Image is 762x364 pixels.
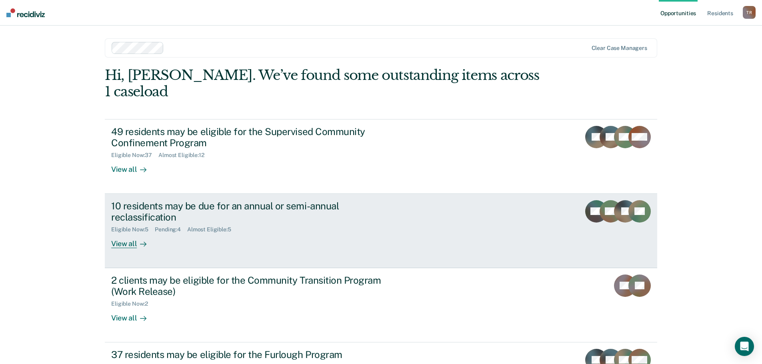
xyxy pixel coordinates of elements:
[111,200,392,223] div: 10 residents may be due for an annual or semi-annual reclassification
[111,152,158,159] div: Eligible Now : 37
[111,226,155,233] div: Eligible Now : 5
[6,8,45,17] img: Recidiviz
[743,6,756,19] div: T R
[155,226,187,233] div: Pending : 4
[111,233,156,249] div: View all
[105,67,547,100] div: Hi, [PERSON_NAME]. We’ve found some outstanding items across 1 caseload
[111,307,156,323] div: View all
[111,274,392,298] div: 2 clients may be eligible for the Community Transition Program (Work Release)
[743,6,756,19] button: TR
[111,126,392,149] div: 49 residents may be eligible for the Supervised Community Confinement Program
[105,268,657,342] a: 2 clients may be eligible for the Community Transition Program (Work Release)Eligible Now:2View all
[735,337,754,356] div: Open Intercom Messenger
[187,226,238,233] div: Almost Eligible : 5
[111,300,154,307] div: Eligible Now : 2
[111,159,156,174] div: View all
[105,119,657,194] a: 49 residents may be eligible for the Supervised Community Confinement ProgramEligible Now:37Almos...
[158,152,211,159] div: Almost Eligible : 12
[111,349,392,360] div: 37 residents may be eligible for the Furlough Program
[592,45,647,52] div: Clear case managers
[105,194,657,268] a: 10 residents may be due for an annual or semi-annual reclassificationEligible Now:5Pending:4Almos...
